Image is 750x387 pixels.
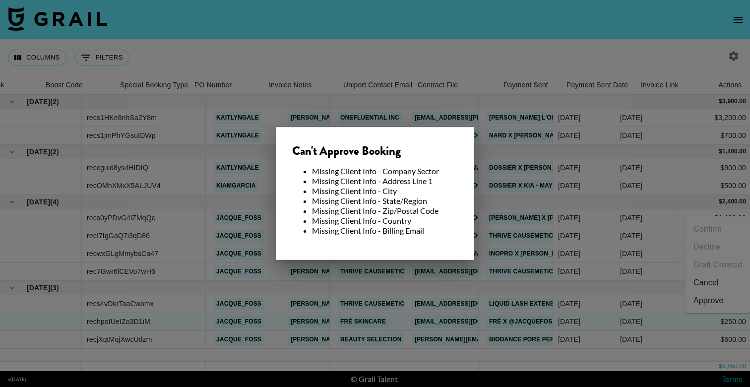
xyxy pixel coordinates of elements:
li: Missing Client Info - Zip/Postal Code [312,206,458,216]
li: Missing Client Info - State/Region [312,196,458,206]
li: Missing Client Info - Address Line 1 [312,176,458,186]
li: Missing Client Info - Company Sector [312,166,458,176]
li: Missing Client Info - Country [312,216,458,226]
li: Missing Client Info - City [312,186,458,196]
div: Can't Approve Booking [292,143,458,158]
li: Missing Client Info - Billing Email [312,226,458,236]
